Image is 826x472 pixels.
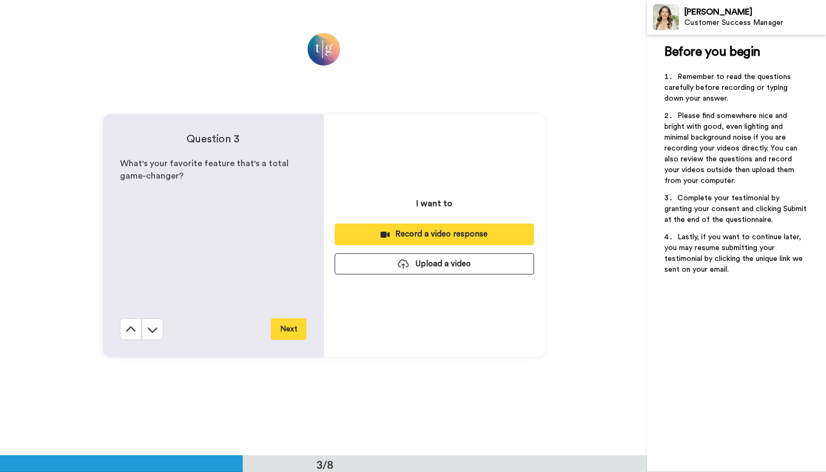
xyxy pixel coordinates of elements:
button: Next [271,318,307,340]
div: [PERSON_NAME] [684,7,825,17]
span: Complete your testimonial by granting your consent and clicking Submit at the end of the question... [664,194,809,224]
div: Record a video response [343,228,525,240]
h4: Question 3 [120,132,307,147]
span: Lastly, if you want to continue later, you may resume submitting your testimonial by clicking the... [664,233,805,273]
button: Upload a video [335,253,534,274]
div: 3/8 [299,457,351,472]
span: What's your favorite feature that's a total game-changer? [120,159,291,180]
span: Before you begin [664,45,760,58]
img: Profile Image [653,4,679,30]
span: Please find somewhere nice and bright with good, even lighting and minimal background noise if yo... [664,112,800,185]
button: Record a video response [335,224,534,245]
span: Remember to read the questions carefully before recording or typing down your answer. [664,73,793,102]
p: I want to [416,197,452,210]
div: Customer Success Manager [684,18,825,28]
